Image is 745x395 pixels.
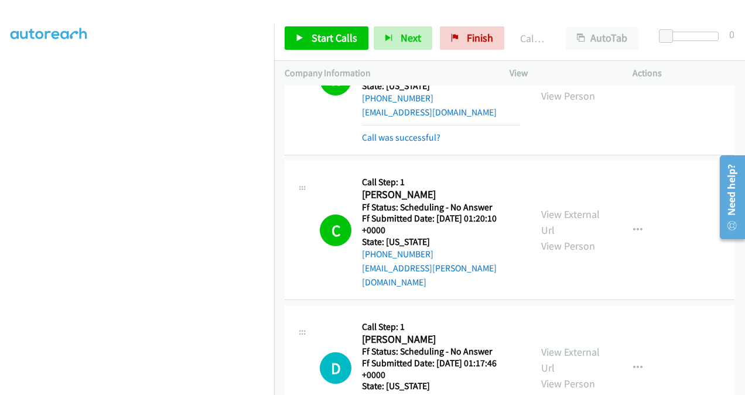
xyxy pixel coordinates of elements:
[541,207,600,237] a: View External Url
[362,93,433,104] a: [PHONE_NUMBER]
[320,214,351,246] h1: C
[320,352,351,384] div: The call is yet to be attempted
[320,352,351,384] h1: D
[362,248,433,260] a: [PHONE_NUMBER]
[362,132,440,143] a: Call was successful?
[362,333,516,346] h2: [PERSON_NAME]
[362,202,520,213] h5: Ff Status: Scheduling - No Answer
[362,213,520,236] h5: Ff Submitted Date: [DATE] 01:20:10 +0000
[541,239,595,253] a: View Person
[633,66,734,80] p: Actions
[440,26,504,50] a: Finish
[541,89,595,103] a: View Person
[312,31,357,45] span: Start Calls
[374,26,432,50] button: Next
[362,346,520,357] h5: Ff Status: Scheduling - No Answer
[541,57,600,87] a: View External Url
[362,380,520,392] h5: State: [US_STATE]
[362,236,520,248] h5: State: [US_STATE]
[362,188,516,202] h2: [PERSON_NAME]
[665,32,719,41] div: Delay between calls (in seconds)
[362,176,520,188] h5: Call Step: 1
[362,263,497,288] a: [EMAIL_ADDRESS][PERSON_NAME][DOMAIN_NAME]
[401,31,421,45] span: Next
[362,107,497,118] a: [EMAIL_ADDRESS][DOMAIN_NAME]
[467,31,493,45] span: Finish
[510,66,611,80] p: View
[520,30,545,46] p: Call Completed
[541,377,595,390] a: View Person
[541,345,600,374] a: View External Url
[285,66,488,80] p: Company Information
[362,80,520,92] h5: State: [US_STATE]
[712,151,745,244] iframe: Resource Center
[285,26,368,50] a: Start Calls
[729,26,734,42] div: 0
[566,26,638,50] button: AutoTab
[362,321,520,333] h5: Call Step: 1
[362,357,520,380] h5: Ff Submitted Date: [DATE] 01:17:46 +0000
